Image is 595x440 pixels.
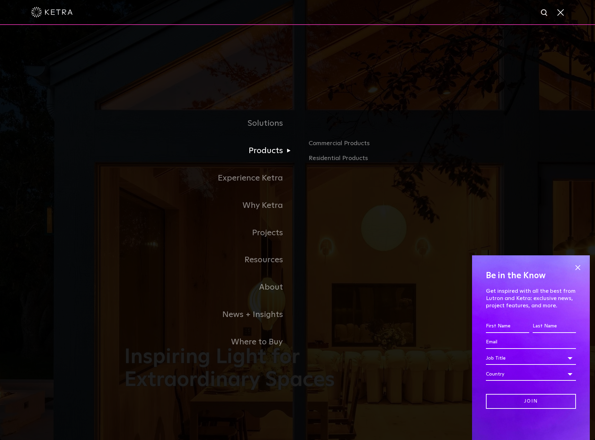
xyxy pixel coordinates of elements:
h4: Be in the Know [486,269,576,282]
input: Join [486,394,576,409]
a: Products [124,137,297,165]
a: Experience Ketra [124,165,297,192]
a: About [124,274,297,301]
input: Last Name [533,320,576,333]
img: search icon [540,9,549,17]
input: Email [486,336,576,349]
a: Resources [124,246,297,274]
div: Job Title [486,352,576,365]
a: Residential Products [309,153,471,164]
a: Projects [124,219,297,247]
input: First Name [486,320,529,333]
a: Where to Buy [124,328,297,356]
a: Why Ketra [124,192,297,219]
p: Get inspired with all the best from Lutron and Ketra: exclusive news, project features, and more. [486,288,576,309]
a: News + Insights [124,301,297,328]
a: Commercial Products [309,138,471,153]
a: Solutions [124,110,297,137]
div: Country [486,368,576,381]
div: Navigation Menu [124,110,471,355]
img: ketra-logo-2019-white [31,7,73,17]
